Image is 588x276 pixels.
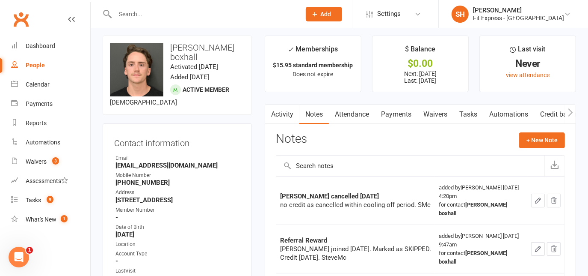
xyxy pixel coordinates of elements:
span: Settings [377,4,401,24]
div: Memberships [288,44,338,60]
strong: [EMAIL_ADDRESS][DOMAIN_NAME] [115,162,240,169]
div: Location [115,240,240,249]
iframe: Intercom live chat [9,247,29,267]
div: Waivers [26,158,47,165]
a: Clubworx [10,9,32,30]
span: Add [321,11,331,18]
div: [PERSON_NAME] joined [DATE]. Marked as SKIPPED. Credit [DATE]. SteveMc [280,245,431,262]
a: Automations [11,133,90,152]
strong: - [115,257,240,265]
div: added by [PERSON_NAME] [DATE] 9:47am [439,232,523,266]
div: Email [115,154,240,162]
span: 9 [47,196,53,203]
a: Calendar [11,75,90,94]
div: Mobile Number [115,171,240,180]
a: Waivers 3 [11,152,90,171]
time: Activated [DATE] [170,63,218,71]
time: Added [DATE] [170,73,209,81]
a: People [11,56,90,75]
h3: [PERSON_NAME] boxhall [110,43,245,62]
span: Active member [183,86,229,93]
a: Automations [483,105,534,124]
div: Payments [26,100,53,107]
div: Last visit [510,44,546,59]
div: Address [115,189,240,197]
span: 1 [61,215,68,222]
a: Activity [265,105,299,124]
button: + New Note [519,132,565,148]
i: ✓ [288,45,293,54]
a: view attendance [506,72,550,78]
div: Reports [26,120,47,126]
input: Search... [112,8,295,20]
div: no credit as cancelled within cooling off period. SMc [280,201,431,209]
span: 3 [52,157,59,165]
h3: Notes [276,132,307,148]
div: SH [452,6,469,23]
div: added by [PERSON_NAME] [DATE] 4:20pm [439,183,523,218]
div: Fit Express - [GEOGRAPHIC_DATA] [473,14,564,22]
a: Payments [11,94,90,114]
div: Assessments [26,177,68,184]
strong: Referral Reward [280,237,327,244]
div: $ Balance [405,44,435,59]
strong: - [115,213,240,221]
div: Calendar [26,81,50,88]
strong: [PHONE_NUMBER] [115,179,240,186]
div: Member Number [115,206,240,214]
div: People [26,62,45,69]
div: LastVisit [115,267,240,275]
img: image1636007628.png [110,43,163,96]
strong: [DATE] [115,231,240,238]
strong: [PERSON_NAME] cancelled [DATE] [280,192,379,200]
div: Never [488,59,568,68]
div: Account Type [115,250,240,258]
p: Next: [DATE] Last: [DATE] [380,70,461,84]
input: Search notes [276,156,544,176]
div: Dashboard [26,42,55,49]
strong: [PERSON_NAME] boxhall [439,250,508,265]
strong: [PERSON_NAME] boxhall [439,201,508,216]
h3: Contact information [114,135,240,148]
a: Waivers [417,105,453,124]
a: Payments [375,105,417,124]
div: Automations [26,139,60,146]
div: Tasks [26,197,41,204]
a: Notes [299,105,329,124]
div: $0.00 [380,59,461,68]
span: Does not expire [293,71,333,78]
strong: $15.95 standard membership [273,62,353,69]
a: Assessments [11,171,90,191]
div: for contact [439,249,523,266]
a: Tasks [453,105,483,124]
a: Reports [11,114,90,133]
div: for contact [439,201,523,218]
span: [DEMOGRAPHIC_DATA] [110,99,177,106]
button: Add [306,7,342,21]
a: Tasks 9 [11,191,90,210]
a: Dashboard [11,36,90,56]
div: What's New [26,216,56,223]
span: 1 [26,247,33,254]
strong: [STREET_ADDRESS] [115,196,240,204]
div: [PERSON_NAME] [473,6,564,14]
a: What's New1 [11,210,90,229]
div: Date of Birth [115,223,240,231]
a: Attendance [329,105,375,124]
